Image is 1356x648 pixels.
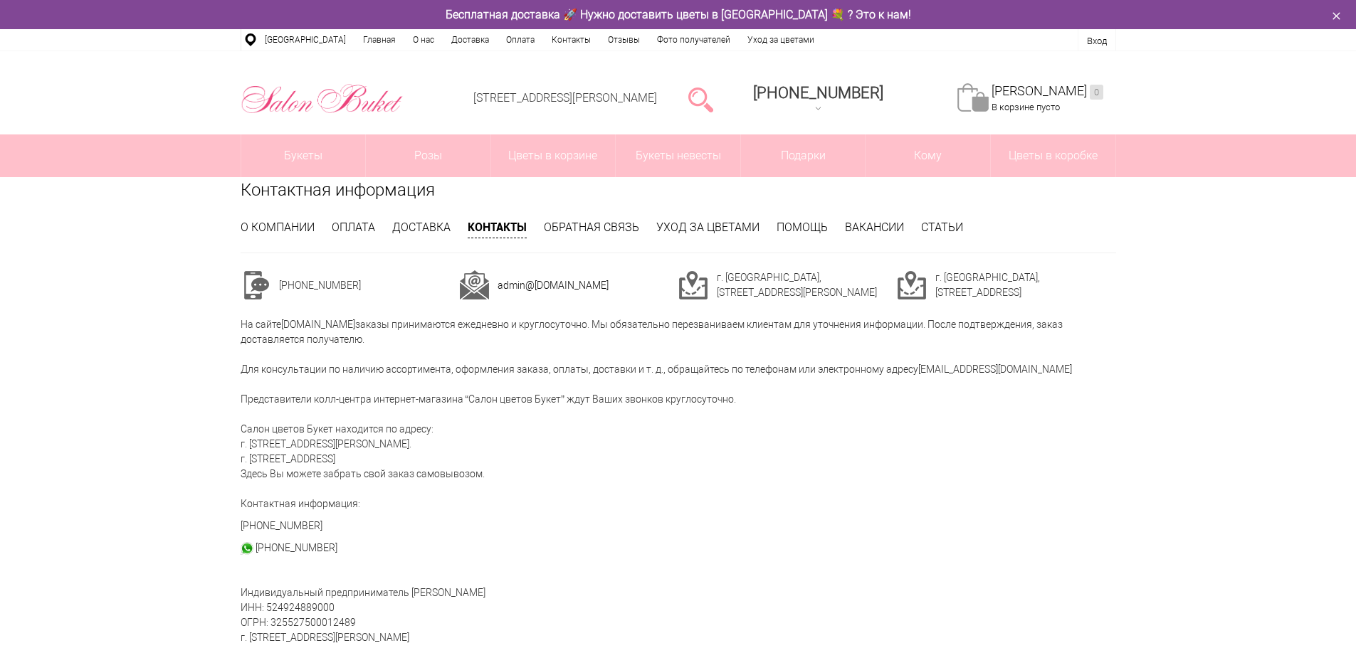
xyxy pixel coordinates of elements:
ins: 0 [1090,85,1103,100]
a: Обратная связь [544,221,639,234]
span: Кому [866,134,990,177]
a: Контакты [468,219,527,238]
a: admin [498,280,525,291]
a: Уход за цветами [656,221,760,234]
a: Вакансии [845,221,904,234]
a: Доставка [392,221,451,234]
a: Статьи [921,221,963,234]
a: Розы [366,134,490,177]
a: [DOMAIN_NAME] [281,319,355,330]
a: [PHONE_NUMBER] [256,542,337,553]
a: Уход за цветами [739,29,823,51]
a: Букеты невесты [616,134,740,177]
img: cont2.png [459,270,489,300]
span: [PHONE_NUMBER] [753,84,883,102]
a: [PHONE_NUMBER] [241,520,322,531]
a: О компании [241,221,315,234]
img: Цветы Нижний Новгород [241,80,404,117]
a: Подарки [741,134,866,177]
img: cont3.png [897,270,927,300]
img: cont1.png [241,270,270,300]
a: Доставка [443,29,498,51]
a: Контакты [543,29,599,51]
img: cont3.png [678,270,708,300]
a: [EMAIL_ADDRESS][DOMAIN_NAME] [918,363,1072,375]
a: Вход [1087,36,1107,46]
a: Главная [354,29,404,51]
td: [PHONE_NUMBER] [279,270,460,300]
p: Контактная информация: [241,496,1116,511]
td: г. [GEOGRAPHIC_DATA], [STREET_ADDRESS] [935,270,1116,300]
a: Оплата [332,221,375,234]
a: Помощь [777,221,828,234]
a: [STREET_ADDRESS][PERSON_NAME] [473,91,657,105]
span: В корзине пусто [992,102,1060,112]
img: watsap_30.png.webp [241,542,253,555]
a: Фото получателей [648,29,739,51]
a: Цветы в корзине [491,134,616,177]
a: Букеты [241,134,366,177]
a: Оплата [498,29,543,51]
a: Отзывы [599,29,648,51]
a: @[DOMAIN_NAME] [525,280,609,291]
a: [PERSON_NAME] [992,83,1103,100]
a: [GEOGRAPHIC_DATA] [256,29,354,51]
a: Цветы в коробке [991,134,1115,177]
td: г. [GEOGRAPHIC_DATA], [STREET_ADDRESS][PERSON_NAME] [717,270,898,300]
h1: Контактная информация [241,177,1116,203]
a: О нас [404,29,443,51]
div: Бесплатная доставка 🚀 Нужно доставить цветы в [GEOGRAPHIC_DATA] 💐 ? Это к нам! [230,7,1127,22]
a: [PHONE_NUMBER] [745,79,892,119]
